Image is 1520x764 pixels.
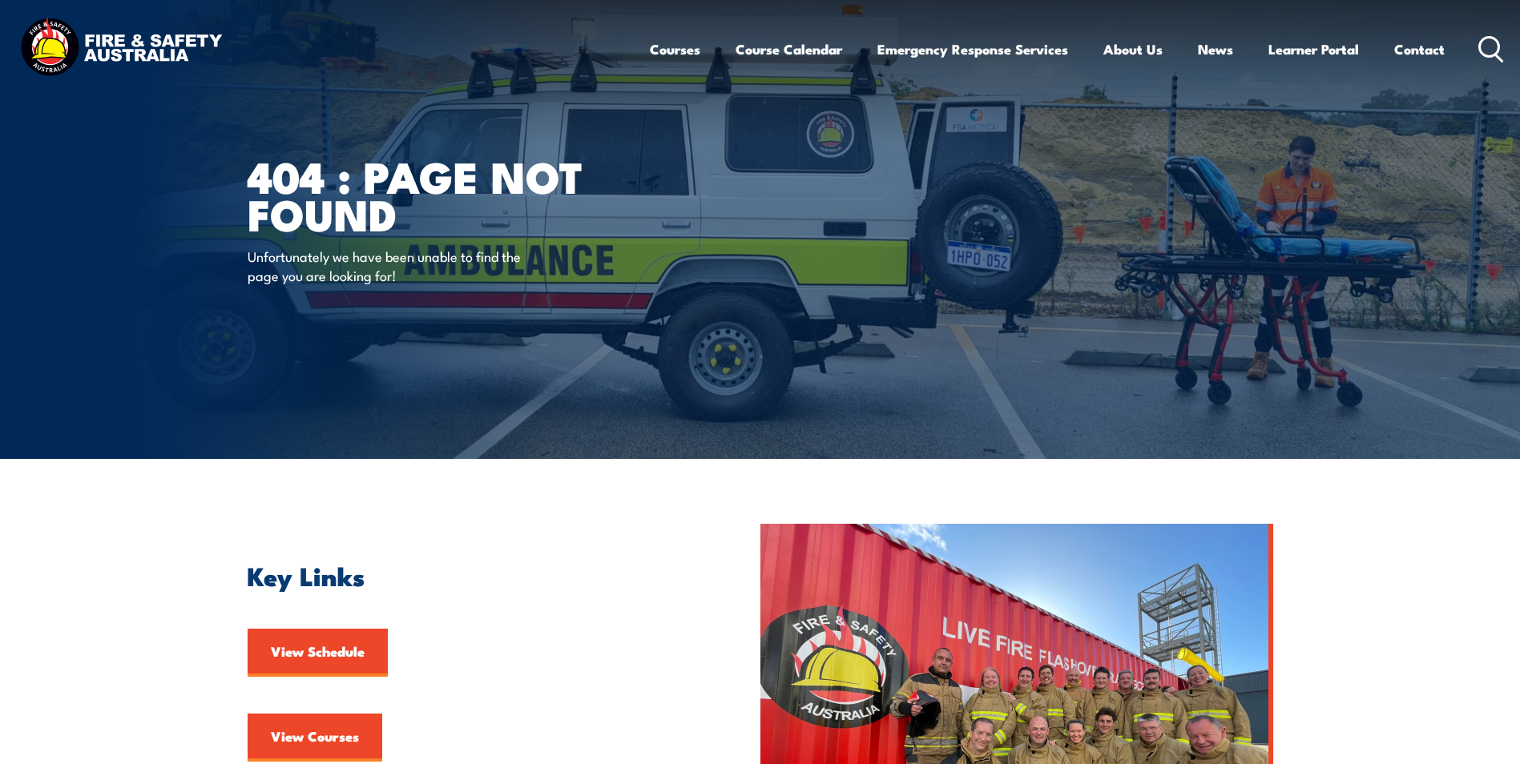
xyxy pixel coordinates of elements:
[248,629,388,677] a: View Schedule
[1394,28,1445,70] a: Contact
[736,28,842,70] a: Course Calendar
[1268,28,1359,70] a: Learner Portal
[1103,28,1163,70] a: About Us
[248,564,687,586] h2: Key Links
[650,28,700,70] a: Courses
[1198,28,1233,70] a: News
[248,714,382,762] a: View Courses
[248,157,643,231] h1: 404 : Page Not Found
[877,28,1068,70] a: Emergency Response Services
[248,247,540,284] p: Unfortunately we have been unable to find the page you are looking for!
